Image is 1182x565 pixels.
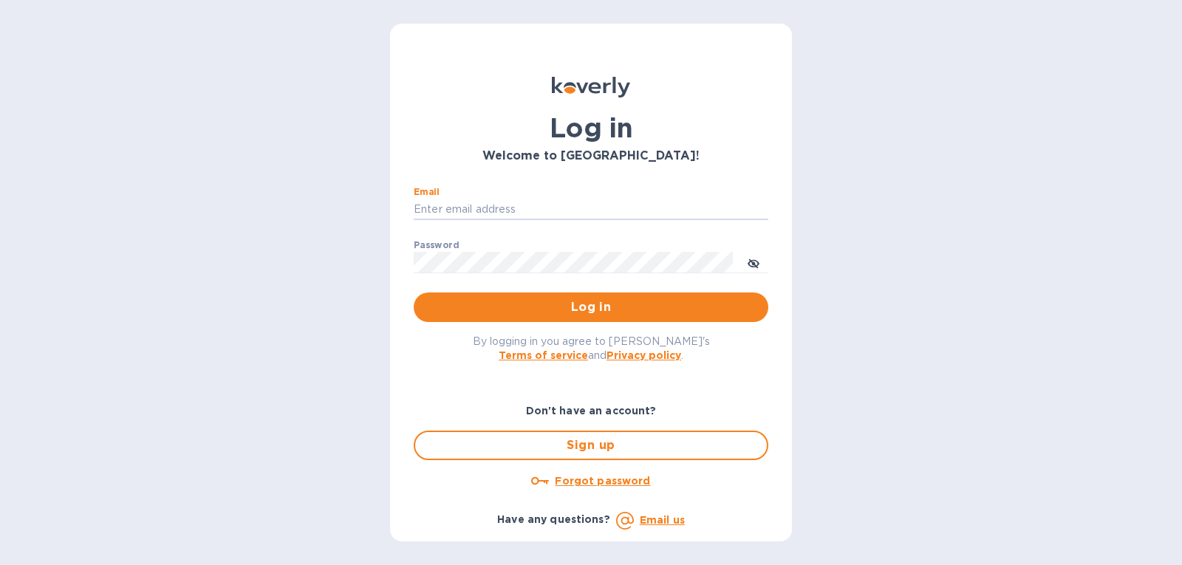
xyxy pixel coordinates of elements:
[414,112,768,143] h1: Log in
[414,199,768,221] input: Enter email address
[497,513,610,525] b: Have any questions?
[427,436,755,454] span: Sign up
[526,405,657,417] b: Don't have an account?
[607,349,681,361] a: Privacy policy
[555,475,650,487] u: Forgot password
[414,188,440,196] label: Email
[552,77,630,97] img: Koverly
[414,292,768,322] button: Log in
[739,247,768,277] button: toggle password visibility
[414,149,768,163] h3: Welcome to [GEOGRAPHIC_DATA]!
[426,298,756,316] span: Log in
[414,431,768,460] button: Sign up
[473,335,710,361] span: By logging in you agree to [PERSON_NAME]'s and .
[640,514,685,526] a: Email us
[499,349,588,361] a: Terms of service
[414,241,459,250] label: Password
